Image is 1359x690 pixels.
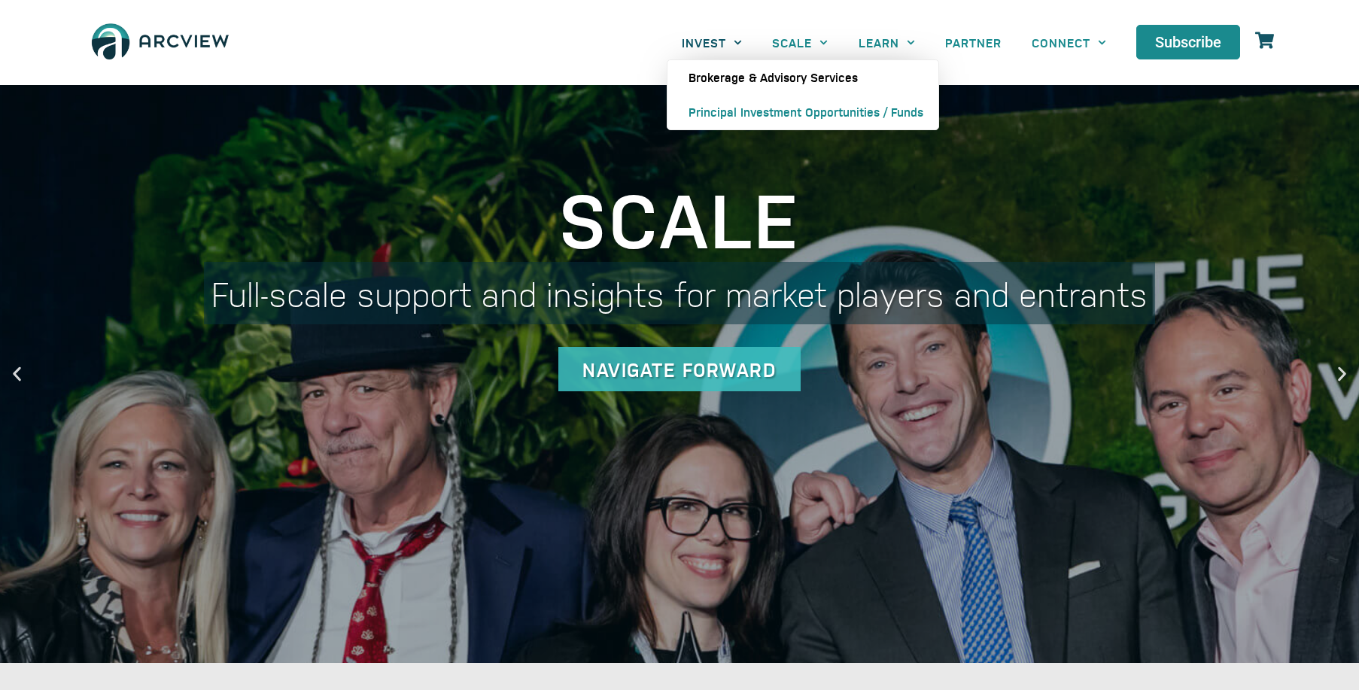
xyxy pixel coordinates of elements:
[558,347,801,391] div: Navigate Forward
[667,26,1121,59] nav: Menu
[667,95,938,129] a: Principal Investment Opportunities / Funds
[1136,25,1240,59] a: Subscribe
[204,179,1155,254] div: Scale
[85,15,236,70] img: The Arcview Group
[757,26,843,59] a: SCALE
[667,60,938,95] a: Brokerage & Advisory Services
[1017,26,1121,59] a: CONNECT
[1155,35,1221,50] span: Subscribe
[667,59,939,130] ul: INVEST
[204,262,1155,324] div: Full-scale support and insights for market players and entrants
[930,26,1017,59] a: PARTNER
[844,26,930,59] a: LEARN
[8,364,26,383] div: Previous slide
[1333,364,1351,383] div: Next slide
[667,26,757,59] a: INVEST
